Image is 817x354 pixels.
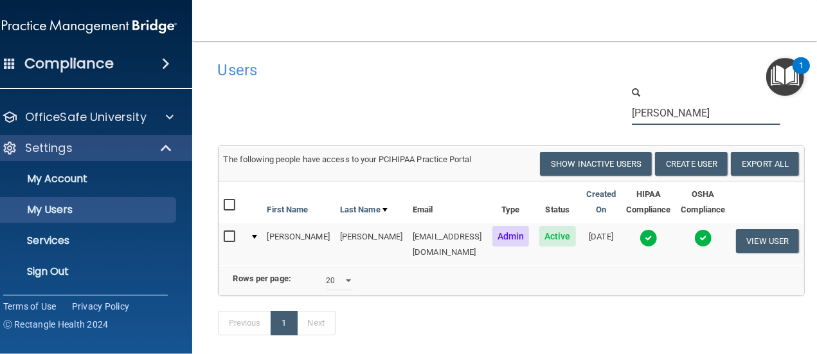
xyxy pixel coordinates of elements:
[271,311,297,335] a: 1
[262,223,335,265] td: [PERSON_NAME]
[297,311,336,335] a: Next
[2,14,177,39] img: PMB logo
[540,152,652,176] button: Show Inactive Users
[2,109,174,125] a: OfficeSafe University
[233,274,291,283] b: Rows per page:
[534,182,581,223] th: Status
[3,300,57,313] a: Terms of Use
[766,58,804,96] button: Open Resource Center, 1 new notification
[799,66,804,82] div: 1
[72,300,130,313] a: Privacy Policy
[25,140,73,156] p: Settings
[492,226,530,247] span: Admin
[408,182,487,223] th: Email
[622,182,676,223] th: HIPAA Compliance
[25,109,147,125] p: OfficeSafe University
[335,223,408,265] td: [PERSON_NAME]
[224,154,472,164] span: The following people have access to your PCIHIPAA Practice Portal
[487,182,535,223] th: Type
[539,226,576,247] span: Active
[632,101,780,125] input: Search
[218,62,553,79] h4: Users
[24,55,114,73] h4: Compliance
[581,223,622,265] td: [DATE]
[676,182,731,223] th: OSHA Compliance
[655,152,728,176] button: Create User
[3,318,109,331] span: Ⓒ Rectangle Health 2024
[640,229,658,247] img: tick.e7d51cea.svg
[586,187,616,218] a: Created On
[731,152,799,176] a: Export All
[736,229,800,253] button: View User
[267,202,309,218] a: First Name
[2,140,173,156] a: Settings
[218,311,272,335] a: Previous
[340,202,388,218] a: Last Name
[408,223,487,265] td: [EMAIL_ADDRESS][DOMAIN_NAME]
[694,229,712,247] img: tick.e7d51cea.svg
